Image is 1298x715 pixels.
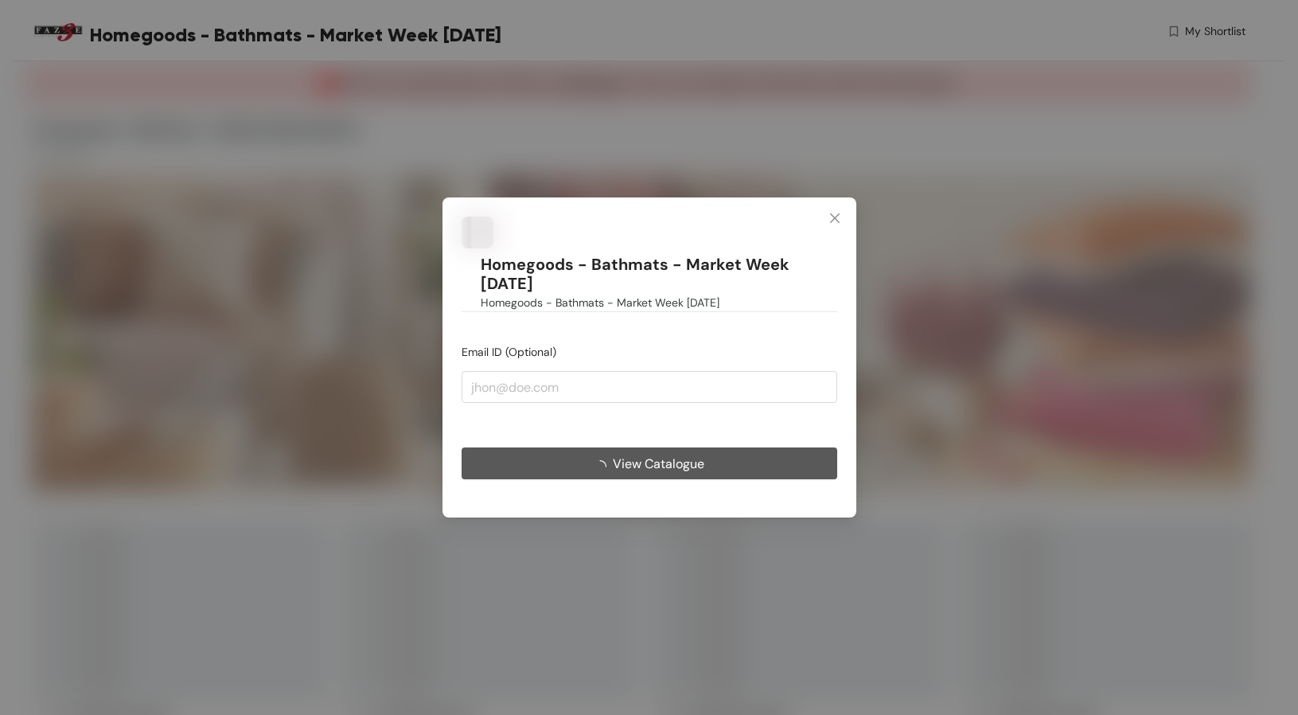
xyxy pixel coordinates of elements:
[462,217,493,248] img: Buyer Portal
[828,212,841,225] span: close
[613,454,704,474] span: View Catalogue
[813,197,856,240] button: Close
[462,345,556,359] span: Email ID (Optional)
[462,447,837,479] button: View Catalogue
[481,255,837,294] h1: Homegoods - Bathmats - Market Week [DATE]
[462,371,837,403] input: jhon@doe.com
[481,294,719,311] span: Homegoods - Bathmats - Market Week [DATE]
[594,460,613,473] span: loading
